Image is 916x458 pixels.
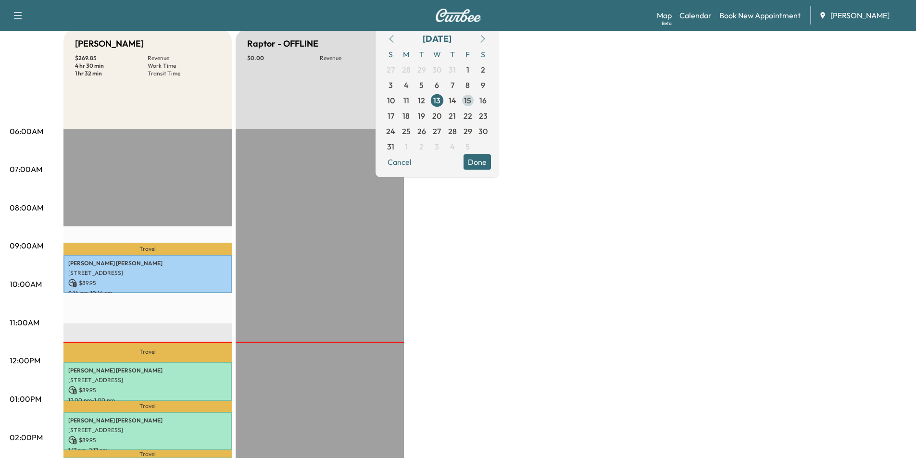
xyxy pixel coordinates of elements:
div: [DATE] [423,32,452,46]
span: T [445,47,460,62]
span: 13 [433,95,440,106]
span: 15 [464,95,471,106]
span: 12 [418,95,425,106]
span: 24 [386,125,395,137]
span: 29 [417,64,426,75]
p: [STREET_ADDRESS] [68,269,227,277]
p: 9:14 am - 10:14 am [68,289,227,297]
span: 26 [417,125,426,137]
p: [STREET_ADDRESS] [68,376,227,384]
p: Travel [63,342,232,362]
span: W [429,47,445,62]
p: 01:00PM [10,393,41,405]
span: 7 [451,79,454,91]
span: 27 [387,64,395,75]
span: T [414,47,429,62]
span: 9 [481,79,485,91]
p: 12:00PM [10,355,40,366]
span: 10 [387,95,395,106]
a: Calendar [679,10,712,21]
span: 18 [402,110,410,122]
span: 4 [450,141,455,152]
span: 1 [466,64,469,75]
span: 6 [435,79,439,91]
p: $ 89.95 [68,279,227,287]
span: 31 [387,141,394,152]
span: 2 [481,64,485,75]
span: 16 [479,95,487,106]
a: Book New Appointment [719,10,801,21]
p: 11:00AM [10,317,39,328]
p: 12:00 pm - 1:00 pm [68,396,227,404]
img: Curbee Logo [435,9,481,22]
p: 4 hr 30 min [75,62,148,70]
span: S [476,47,491,62]
p: 08:00AM [10,202,43,213]
span: 30 [432,64,441,75]
a: MapBeta [657,10,672,21]
p: [PERSON_NAME] [PERSON_NAME] [68,260,227,267]
span: [PERSON_NAME] [830,10,890,21]
span: 17 [388,110,394,122]
span: 11 [403,95,409,106]
span: 20 [432,110,441,122]
span: 30 [478,125,488,137]
span: 31 [449,64,456,75]
p: 02:00PM [10,432,43,443]
p: Travel [63,243,232,254]
span: 29 [464,125,472,137]
button: Done [464,154,491,170]
p: Revenue [320,54,392,62]
span: 4 [404,79,409,91]
span: 28 [448,125,457,137]
span: 19 [418,110,425,122]
p: $ 269.85 [75,54,148,62]
button: Cancel [383,154,416,170]
p: $ 0.00 [247,54,320,62]
p: 06:00AM [10,125,43,137]
p: 1 hr 32 min [75,70,148,77]
p: Travel [63,401,232,412]
span: M [399,47,414,62]
span: 28 [402,64,411,75]
p: 10:00AM [10,278,42,290]
p: [STREET_ADDRESS] [68,426,227,434]
p: $ 89.95 [68,386,227,395]
p: Work Time [148,62,220,70]
span: 3 [435,141,439,152]
p: Travel [63,450,232,458]
span: 21 [449,110,456,122]
span: 8 [465,79,470,91]
div: Beta [662,20,672,27]
h5: [PERSON_NAME] [75,37,144,50]
span: F [460,47,476,62]
p: $ 89.95 [68,436,227,445]
p: [PERSON_NAME] [PERSON_NAME] [68,417,227,424]
p: Transit Time [148,70,220,77]
p: 07:00AM [10,163,42,175]
span: 14 [449,95,456,106]
p: 1:17 pm - 2:17 pm [68,446,227,454]
p: Revenue [148,54,220,62]
span: S [383,47,399,62]
span: 25 [402,125,411,137]
span: 5 [419,79,424,91]
p: [PERSON_NAME] [PERSON_NAME] [68,367,227,374]
span: 3 [389,79,393,91]
span: 1 [405,141,408,152]
span: 22 [464,110,472,122]
p: 09:00AM [10,240,43,251]
h5: Raptor - OFFLINE [247,37,318,50]
span: 5 [465,141,470,152]
span: 2 [419,141,424,152]
span: 27 [433,125,441,137]
span: 23 [479,110,488,122]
